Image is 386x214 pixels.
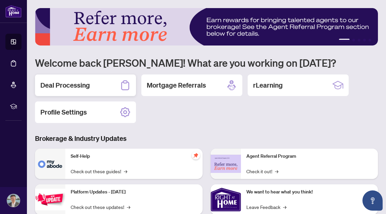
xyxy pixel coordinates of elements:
a: Check it out!→ [246,167,278,175]
img: Slide 0 [35,8,378,45]
h2: Profile Settings [40,108,87,117]
button: 1 [339,39,350,41]
h2: rLearning [253,81,283,90]
a: Check out these updates!→ [71,203,130,211]
a: Check out these guides!→ [71,167,127,175]
p: Platform Updates - [DATE] [71,188,197,196]
button: 5 [369,39,371,41]
h2: Mortgage Referrals [147,81,206,90]
button: 2 [352,39,355,41]
button: 3 [358,39,360,41]
span: → [124,167,127,175]
p: Agent Referral Program [246,153,373,160]
h2: Deal Processing [40,81,90,90]
h3: Brokerage & Industry Updates [35,134,378,143]
img: Platform Updates - July 21, 2025 [35,189,65,210]
p: We want to hear what you think! [246,188,373,196]
p: Self-Help [71,153,197,160]
button: 4 [363,39,366,41]
span: → [275,167,278,175]
span: → [283,203,286,211]
button: Open asap [362,190,383,211]
img: Profile Icon [7,194,20,207]
span: pushpin [192,151,200,159]
a: Leave Feedback→ [246,203,286,211]
img: Self-Help [35,149,65,179]
img: logo [5,5,22,18]
img: Agent Referral Program [211,155,241,173]
span: → [127,203,130,211]
h1: Welcome back [PERSON_NAME]! What are you working on [DATE]? [35,56,378,69]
